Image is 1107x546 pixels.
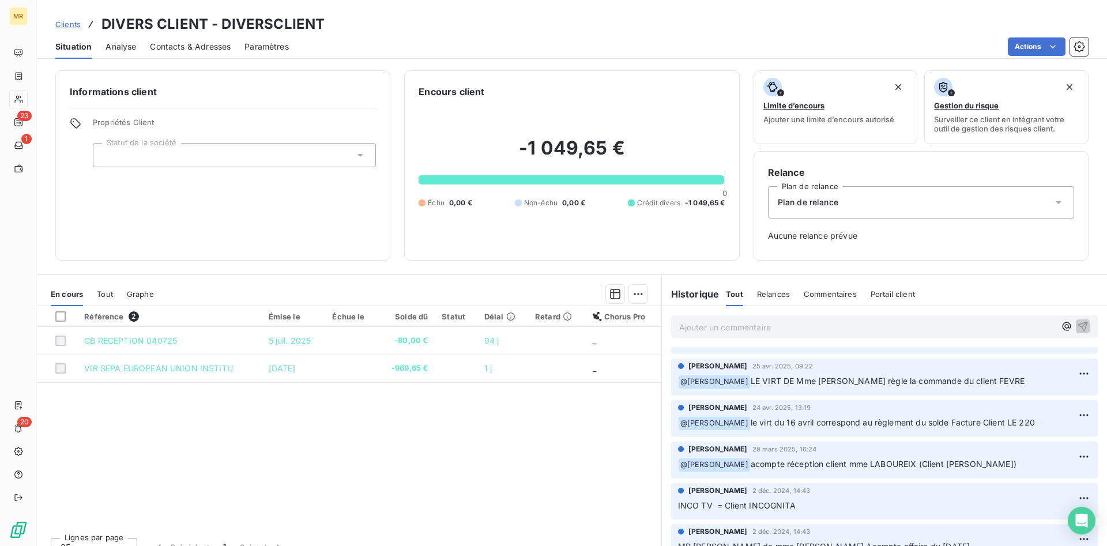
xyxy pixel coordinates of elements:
h6: Relance [768,165,1074,179]
span: -1 049,65 € [685,198,725,208]
span: Propriétés Client [93,118,376,134]
button: Actions [1008,37,1065,56]
img: Logo LeanPay [9,521,28,539]
span: [PERSON_NAME] [688,444,748,454]
span: Relances [757,289,790,299]
button: Limite d’encoursAjouter une limite d’encours autorisé [754,70,918,144]
span: -80,00 € [385,335,428,347]
div: Émise le [269,312,319,321]
span: _ [593,363,596,373]
span: 28 mars 2025, 16:24 [752,446,817,453]
span: 25 avr. 2025, 09:22 [752,363,814,370]
span: Échu [428,198,445,208]
span: LE VIRT DE Mme [PERSON_NAME] règle la commande du client FEVRE [751,376,1025,386]
span: Analyse [106,41,136,52]
span: [PERSON_NAME] [688,402,748,413]
div: Référence [84,311,254,322]
span: 2 déc. 2024, 14:43 [752,528,811,535]
span: @ [PERSON_NAME] [679,375,750,389]
h3: DIVERS CLIENT - DIVERSCLIENT [101,14,325,35]
span: Situation [55,41,92,52]
span: Paramètres [244,41,289,52]
span: [DATE] [269,363,296,373]
span: acompte réception client mme LABOUREIX (Client [PERSON_NAME]) [751,459,1016,469]
span: @ [PERSON_NAME] [679,458,750,472]
span: Contacts & Adresses [150,41,231,52]
a: Clients [55,18,81,30]
span: Graphe [127,289,154,299]
button: Gestion du risqueSurveiller ce client en intégrant votre outil de gestion des risques client. [924,70,1089,144]
span: @ [PERSON_NAME] [679,417,750,430]
span: Gestion du risque [934,101,999,110]
div: Délai [484,312,521,321]
input: Ajouter une valeur [103,150,112,160]
span: Aucune relance prévue [768,230,1074,242]
span: 2 [129,311,139,322]
span: le virt du 16 avril correspond au règlement du solde Facture Client LE 220 [751,417,1035,427]
span: Surveiller ce client en intégrant votre outil de gestion des risques client. [934,115,1079,133]
span: 0 [722,189,727,198]
span: 1 [21,134,32,144]
h2: -1 049,65 € [419,137,725,171]
span: En cours [51,289,83,299]
span: 2 déc. 2024, 14:43 [752,487,811,494]
div: Échue le [332,312,371,321]
span: 0,00 € [562,198,585,208]
div: Statut [442,312,470,321]
div: Open Intercom Messenger [1068,507,1095,534]
span: Crédit divers [637,198,680,208]
span: Limite d’encours [763,101,824,110]
h6: Historique [662,287,720,301]
span: [PERSON_NAME] [688,361,748,371]
div: Solde dû [385,312,428,321]
span: INCO TV = Client INCOGNITA [678,500,796,510]
span: [PERSON_NAME] [688,485,748,496]
h6: Encours client [419,85,484,99]
span: Portail client [871,289,915,299]
span: Ajouter une limite d’encours autorisé [763,115,894,124]
div: Chorus Pro [593,312,654,321]
span: VIR SEPA EUROPEAN UNION INSTITU [84,363,233,373]
span: 0,00 € [449,198,472,208]
span: Tout [97,289,113,299]
span: 1 j [484,363,492,373]
span: 23 [17,111,32,121]
div: MR [9,7,28,25]
span: CB RECEPTION 040725 [84,336,177,345]
span: Non-échu [524,198,558,208]
span: _ [593,336,596,345]
span: 24 avr. 2025, 13:19 [752,404,811,411]
span: 5 juil. 2025 [269,336,311,345]
span: Commentaires [804,289,857,299]
span: Tout [726,289,743,299]
span: -969,65 € [385,363,428,374]
span: Plan de relance [778,197,838,208]
h6: Informations client [70,85,376,99]
span: [PERSON_NAME] [688,526,748,537]
span: 94 j [484,336,499,345]
span: Clients [55,20,81,29]
span: 20 [17,417,32,427]
div: Retard [535,312,579,321]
